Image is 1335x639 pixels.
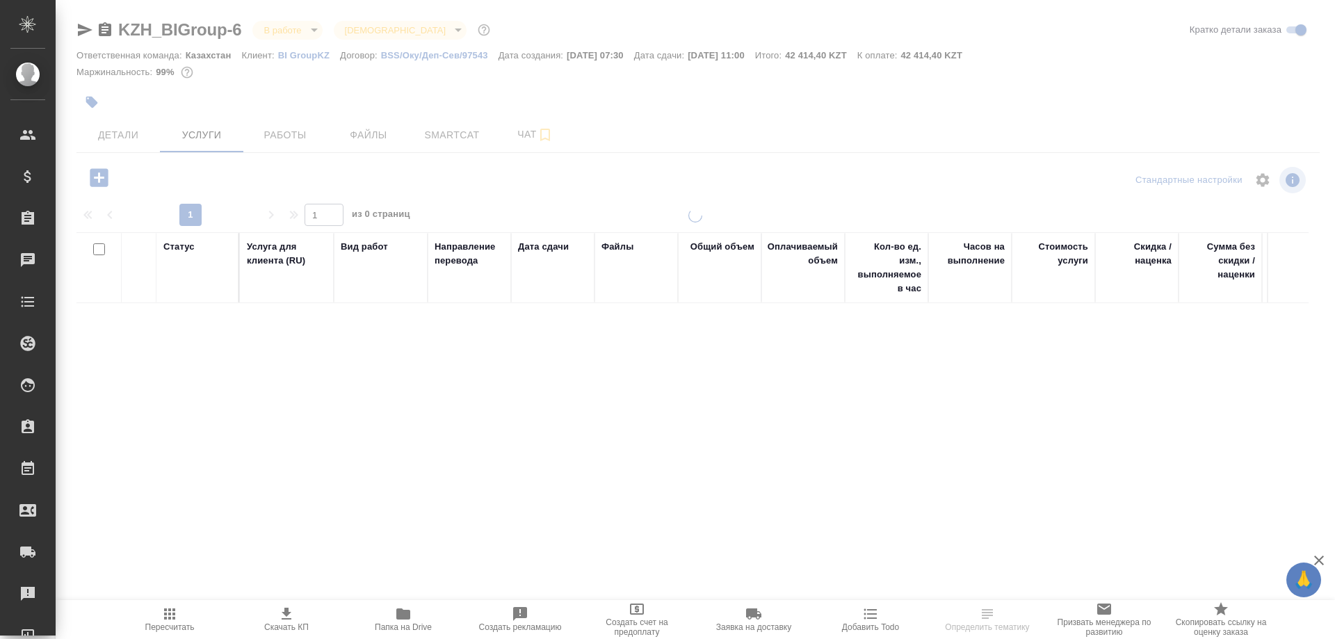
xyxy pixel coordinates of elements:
[1292,565,1316,594] span: 🙏
[1286,563,1321,597] button: 🙏
[601,240,633,254] div: Файлы
[163,240,195,254] div: Статус
[935,240,1005,268] div: Часов на выполнение
[341,240,388,254] div: Вид работ
[247,240,327,268] div: Услуга для клиента (RU)
[768,240,838,268] div: Оплачиваемый объем
[435,240,504,268] div: Направление перевода
[518,240,569,254] div: Дата сдачи
[1019,240,1088,268] div: Стоимость услуги
[852,240,921,296] div: Кол-во ед. изм., выполняемое в час
[690,240,754,254] div: Общий объем
[1186,240,1255,282] div: Сумма без скидки / наценки
[1102,240,1172,268] div: Скидка / наценка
